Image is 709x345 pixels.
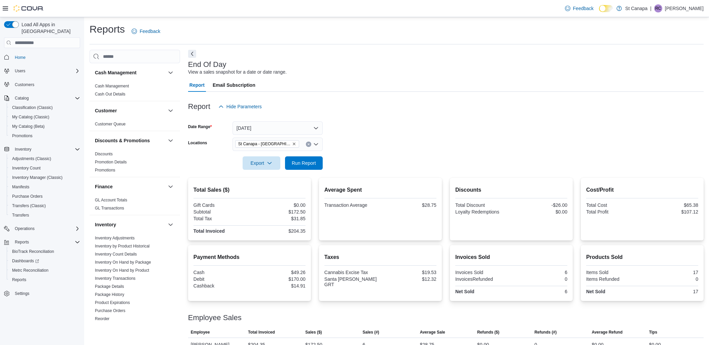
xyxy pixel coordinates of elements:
[167,221,175,229] button: Inventory
[95,268,149,273] a: Inventory On Hand by Product
[324,270,379,275] div: Cannabis Excise Tax
[7,201,83,210] button: Transfers (Classic)
[12,114,49,120] span: My Catalog (Classic)
[213,78,255,92] span: Email Subscription
[95,236,135,240] a: Inventory Adjustments
[7,266,83,275] button: Metrc Reconciliation
[193,216,248,221] div: Total Tax
[9,247,80,256] span: BioTrack Reconciliation
[455,202,510,208] div: Total Discount
[382,270,436,275] div: $19.53
[95,300,130,305] a: Product Expirations
[95,107,165,114] button: Customer
[95,160,127,164] a: Promotion Details
[251,283,306,289] div: $14.91
[9,132,80,140] span: Promotions
[455,270,510,275] div: Invoices Sold
[7,163,83,173] button: Inventory Count
[95,121,126,127] span: Customer Queue
[188,124,212,129] label: Date Range
[167,137,175,145] button: Discounts & Promotions
[9,122,47,130] a: My Catalog (Beta)
[193,202,248,208] div: Gift Cards
[455,289,474,294] strong: Net Sold
[238,141,291,147] span: St Canapa - [GEOGRAPHIC_DATA][PERSON_NAME]
[95,205,124,211] span: GL Transactions
[9,174,80,182] span: Inventory Manager (Classic)
[95,300,130,305] span: Product Expirations
[12,203,46,208] span: Transfers (Classic)
[4,49,80,316] nav: Complex example
[95,159,127,165] span: Promotion Details
[95,183,113,190] h3: Finance
[95,252,137,257] span: Inventory Count Details
[90,196,180,215] div: Finance
[1,93,83,103] button: Catalog
[1,237,83,247] button: Reports
[12,80,80,89] span: Customers
[512,209,567,215] div: $0.00
[592,330,623,335] span: Average Refund
[188,314,242,322] h3: Employee Sales
[285,156,323,170] button: Run Report
[251,209,306,215] div: $172.50
[512,276,567,282] div: 0
[95,137,165,144] button: Discounts & Promotions
[9,202,48,210] a: Transfers (Classic)
[9,266,51,274] a: Metrc Reconciliation
[95,69,137,76] h3: Cash Management
[292,142,296,146] button: Remove St Canapa - Santa Teresa from selection in this group
[9,192,45,200] a: Purchase Orders
[382,202,436,208] div: $28.75
[95,221,165,228] button: Inventory
[140,28,160,35] span: Feedback
[455,209,510,215] div: Loyalty Redemptions
[188,61,226,69] h3: End Of Day
[9,247,57,256] a: BioTrack Reconciliation
[12,53,28,62] a: Home
[12,124,45,129] span: My Catalog (Beta)
[586,186,698,194] h2: Cost/Profit
[95,122,126,126] a: Customer Queue
[188,103,210,111] h3: Report
[191,330,210,335] span: Employee
[95,151,113,157] span: Discounts
[12,133,33,139] span: Promotions
[12,81,37,89] a: Customers
[586,253,698,261] h2: Products Sold
[12,225,37,233] button: Operations
[188,140,207,146] label: Locations
[95,276,136,281] a: Inventory Transactions
[313,142,319,147] button: Open list of options
[247,156,276,170] span: Export
[193,276,248,282] div: Debit
[643,276,698,282] div: 0
[95,152,113,156] a: Discounts
[7,112,83,122] button: My Catalog (Classic)
[455,186,567,194] h2: Discounts
[95,292,124,297] a: Package History
[95,168,115,172] a: Promotions
[7,210,83,220] button: Transfers
[95,92,126,97] a: Cash Out Details
[167,69,175,77] button: Cash Management
[9,164,43,172] a: Inventory Count
[129,25,163,38] a: Feedback
[15,95,29,101] span: Catalog
[193,253,306,261] h2: Payment Methods
[650,4,651,12] p: |
[90,23,125,36] h1: Reports
[243,156,280,170] button: Export
[9,113,52,121] a: My Catalog (Classic)
[95,198,127,202] a: GL Account Totals
[324,253,436,261] h2: Taxes
[95,316,109,321] span: Reorder
[248,330,275,335] span: Total Invoiced
[90,150,180,177] div: Discounts & Promotions
[586,209,641,215] div: Total Profit
[455,253,567,261] h2: Invoices Sold
[95,83,129,89] span: Cash Management
[12,194,43,199] span: Purchase Orders
[235,140,299,148] span: St Canapa - Santa Teresa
